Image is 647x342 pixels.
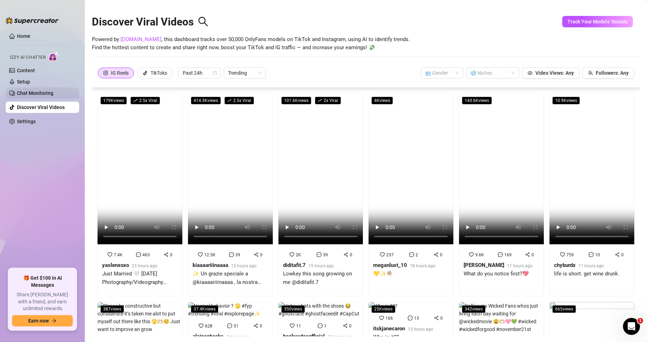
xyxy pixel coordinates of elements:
[6,41,136,72] div: Ella says…
[12,315,73,326] button: Earn nowarrow-right
[151,68,167,78] div: TikToks
[10,54,46,61] span: Izzy AI Chatter
[260,324,262,329] span: 0
[86,146,132,160] button: Report Bug 🐛
[11,58,70,62] div: [PERSON_NAME] • Just now
[40,4,51,15] div: Profile image for Joe
[379,315,384,320] span: heart
[100,97,127,104] span: 179K views
[637,318,643,324] span: 1
[120,36,161,42] a: [DOMAIN_NAME]
[464,262,504,268] strong: [PERSON_NAME]
[589,252,594,257] span: message
[92,15,208,29] h2: Discover Viral Videos
[552,97,580,104] span: 10.9K views
[371,97,393,104] span: 4K views
[132,263,157,268] span: 23 hours ago
[615,252,620,257] span: share-alt
[549,93,634,296] a: 10.9Kviews759100chyburdx11 hours agolife is short. get wine drunk.
[193,333,224,340] strong: alainecheeks
[17,33,30,39] a: Home
[198,16,208,27] span: search
[296,252,301,257] span: 2K
[386,316,393,321] span: 166
[32,223,132,238] button: Desktop App and Browser Extention
[416,252,418,257] span: 2
[434,315,439,320] span: share-alt
[205,324,212,329] span: 628
[554,270,619,278] div: life is short. get wine drunk.
[281,97,311,104] span: 101.6K views
[475,252,484,257] span: 9.6K
[566,252,574,257] span: 759
[102,262,129,268] strong: yaslenxoxo
[136,252,141,257] span: message
[92,35,410,52] span: Powered by , this dashboard tracks over 50,000 OnlyFans models on TikTok and Instagram, using AI ...
[373,270,435,278] div: 💛✨🍭
[48,51,59,62] img: AI Chatter
[183,68,217,78] span: Past 24h
[31,206,132,220] button: Get started with the Desktop app ⭐️
[254,252,259,257] span: share-alt
[373,325,405,332] strong: itskjanecaron
[343,252,348,257] span: share-alt
[343,323,348,328] span: share-alt
[133,98,137,103] span: rise
[103,70,108,75] span: instagram
[111,3,124,16] button: Home
[143,70,148,75] span: tik-tok
[349,324,352,329] span: 0
[28,318,49,324] span: Earn now
[562,16,633,27] button: Track Your Models' Socials
[198,252,203,257] span: heart
[410,263,435,268] span: 18 hours ago
[283,333,325,340] strong: beckyxdeeofficial
[498,252,503,257] span: message
[283,270,359,286] div: Lowkey this song growing on me @diditafit.7
[20,4,31,15] img: Profile image for Giselle
[462,97,492,104] span: 143.6K views
[107,252,112,257] span: heart
[567,19,628,24] span: Track Your Models' Socials
[227,98,231,103] span: rise
[373,333,433,342] div: Who is it??
[6,17,59,24] img: logo-BBDzfeDw.svg
[369,302,398,310] img: Who is it??
[578,263,604,268] span: 11 hours ago
[350,252,352,257] span: 0
[142,252,150,257] span: 463
[371,305,395,313] span: 25K views
[100,305,124,313] span: 387 views
[318,323,323,328] span: message
[30,146,85,160] button: Izzy AI Chatter 👩
[414,316,419,321] span: 13
[188,93,273,296] a: 414.3Kviewsrise2.5x Viral12.5K390kiaaaariiinaaaa13 hours ago✨ Un grazie speciale a @kiaaaariiinaa...
[409,252,414,257] span: message
[434,252,439,257] span: share-alt
[124,3,137,16] div: Close
[504,252,512,257] span: 169
[522,67,580,79] button: Video Views: Any
[528,70,533,75] span: eye
[281,305,305,313] span: 350 views
[554,262,576,268] strong: chyburdx
[595,252,600,257] span: 10
[6,41,104,56] div: Hey, What brings you here [DATE]?[PERSON_NAME] • Just now
[60,9,87,16] p: A few hours
[253,323,258,328] span: share-alt
[373,262,407,268] strong: meganlust_10
[318,98,322,103] span: rise
[188,302,273,318] img: Normal behavior ? 🫣 #fyp #trending #viral #explorepage✨
[114,252,123,257] span: 7.4K
[507,263,533,268] span: 11 hours ago
[12,291,73,312] span: Share [PERSON_NAME] with a friend, and earn unlimited rewards
[9,164,132,184] button: Izzy Credits, billing & subscription or Affiliate Program 💵
[52,318,57,323] span: arrow-right
[289,252,294,257] span: heart
[440,316,443,321] span: 0
[535,70,574,76] span: Video Views: Any
[380,252,385,257] span: heart
[296,324,301,329] span: 11
[191,305,218,313] span: 37.4K views
[315,97,341,104] span: 2 x Viral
